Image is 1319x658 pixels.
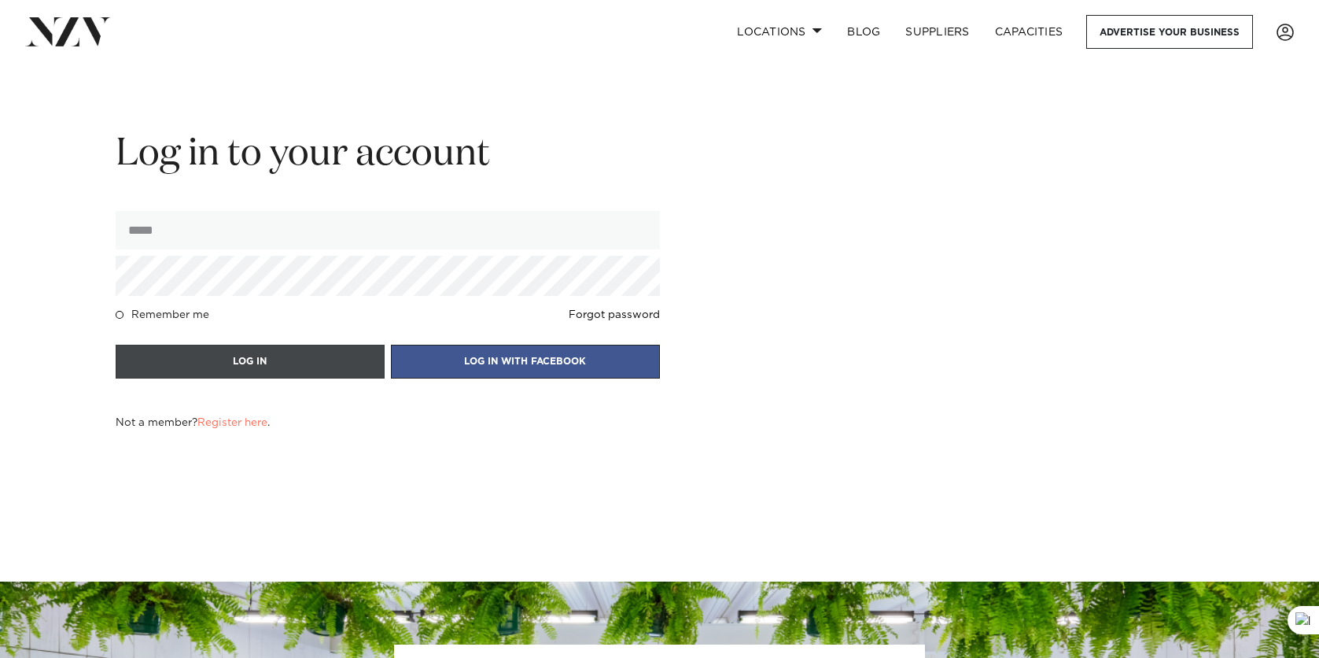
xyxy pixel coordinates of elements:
a: LOG IN WITH FACEBOOK [391,353,660,368]
h2: Log in to your account [116,130,660,179]
h4: Remember me [131,309,209,321]
a: Advertise your business [1086,15,1253,49]
a: Register here [197,417,267,428]
a: Capacities [982,15,1076,49]
button: LOG IN [116,345,385,379]
button: LOG IN WITH FACEBOOK [391,345,660,379]
a: Forgot password [569,309,660,321]
a: BLOG [835,15,893,49]
a: Locations [724,15,835,49]
img: nzv-logo.png [25,17,111,46]
h4: Not a member? . [116,416,270,429]
a: SUPPLIERS [893,15,982,49]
